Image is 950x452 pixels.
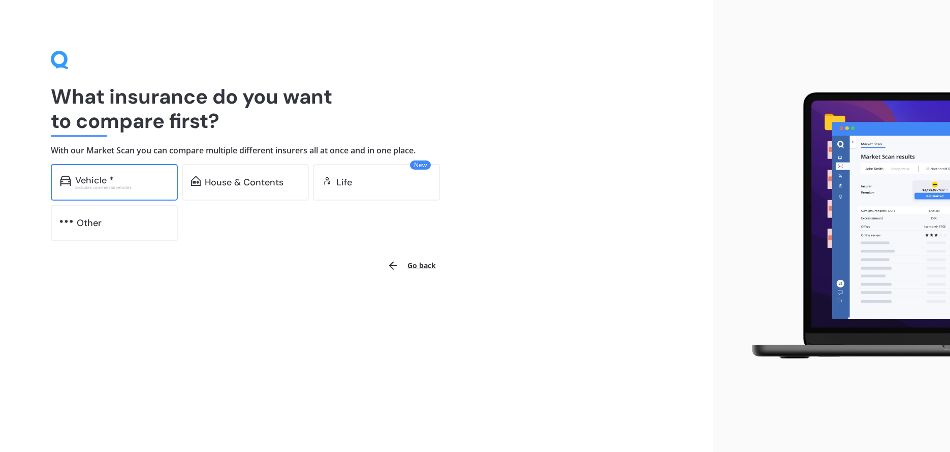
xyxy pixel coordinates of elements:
[410,160,431,170] span: New
[51,84,662,133] h1: What insurance do you want to compare first?
[60,176,71,186] img: car.f15378c7a67c060ca3f3.svg
[77,218,102,228] div: Other
[336,177,352,187] div: Life
[381,253,442,278] button: Go back
[322,176,332,186] img: life.f720d6a2d7cdcd3ad642.svg
[60,216,73,227] img: other.81dba5aafe580aa69f38.svg
[205,177,283,187] div: House & Contents
[51,145,662,156] h4: With our Market Scan you can compare multiple different insurers all at once and in one place.
[737,86,950,366] img: laptop.webp
[191,176,201,186] img: home-and-contents.b802091223b8502ef2dd.svg
[75,175,114,185] div: Vehicle *
[75,185,169,189] div: Excludes commercial vehicles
